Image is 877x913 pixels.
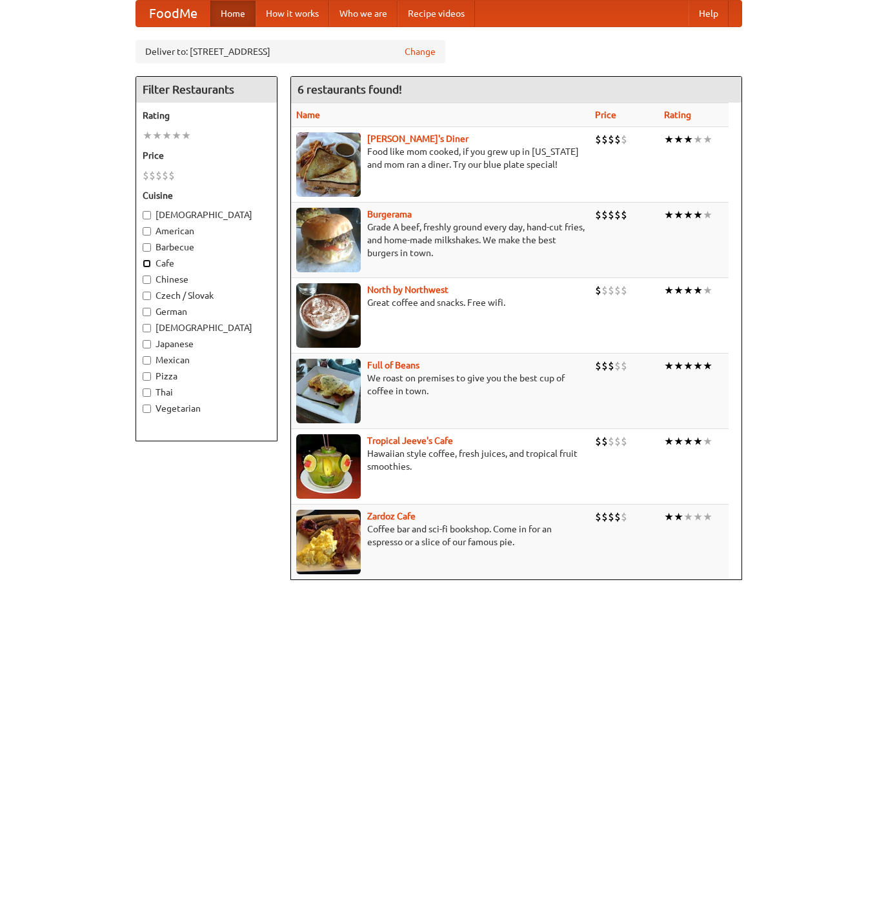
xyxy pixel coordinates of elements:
[367,436,453,446] b: Tropical Jeeve's Cafe
[143,211,151,219] input: [DEMOGRAPHIC_DATA]
[143,257,270,270] label: Cafe
[601,434,608,448] li: $
[614,359,621,373] li: $
[149,168,156,183] li: $
[608,208,614,222] li: $
[143,128,152,143] li: ★
[296,110,320,120] a: Name
[143,388,151,397] input: Thai
[143,324,151,332] input: [DEMOGRAPHIC_DATA]
[595,208,601,222] li: $
[608,283,614,297] li: $
[143,149,270,162] h5: Price
[143,405,151,413] input: Vegetarian
[703,434,712,448] li: ★
[683,208,693,222] li: ★
[143,308,151,316] input: German
[136,77,277,103] h4: Filter Restaurants
[614,283,621,297] li: $
[367,285,449,295] a: North by Northwest
[156,168,162,183] li: $
[143,337,270,350] label: Japanese
[674,359,683,373] li: ★
[143,109,270,122] h5: Rating
[210,1,256,26] a: Home
[664,510,674,524] li: ★
[595,359,601,373] li: $
[143,241,270,254] label: Barbecue
[296,296,585,309] p: Great coffee and snacks. Free wifi.
[143,340,151,348] input: Japanese
[621,132,627,146] li: $
[683,434,693,448] li: ★
[143,292,151,300] input: Czech / Slovak
[621,359,627,373] li: $
[143,386,270,399] label: Thai
[683,132,693,146] li: ★
[296,145,585,171] p: Food like mom cooked, if you grew up in [US_STATE] and mom ran a diner. Try our blue plate special!
[367,134,469,144] a: [PERSON_NAME]'s Diner
[674,283,683,297] li: ★
[296,523,585,548] p: Coffee bar and sci-fi bookshop. Come in for an espresso or a slice of our famous pie.
[601,510,608,524] li: $
[614,510,621,524] li: $
[296,221,585,259] p: Grade A beef, freshly ground every day, hand-cut fries, and home-made milkshakes. We make the bes...
[683,283,693,297] li: ★
[297,83,402,95] ng-pluralize: 6 restaurants found!
[703,132,712,146] li: ★
[601,359,608,373] li: $
[143,225,270,237] label: American
[614,434,621,448] li: $
[621,208,627,222] li: $
[595,110,616,120] a: Price
[608,132,614,146] li: $
[601,283,608,297] li: $
[367,511,416,521] b: Zardoz Cafe
[621,510,627,524] li: $
[664,434,674,448] li: ★
[693,434,703,448] li: ★
[693,510,703,524] li: ★
[674,434,683,448] li: ★
[595,510,601,524] li: $
[143,259,151,268] input: Cafe
[143,189,270,202] h5: Cuisine
[296,132,361,197] img: sallys.jpg
[367,360,419,370] a: Full of Beans
[143,370,270,383] label: Pizza
[674,510,683,524] li: ★
[136,1,210,26] a: FoodMe
[143,273,270,286] label: Chinese
[621,283,627,297] li: $
[601,208,608,222] li: $
[693,132,703,146] li: ★
[143,208,270,221] label: [DEMOGRAPHIC_DATA]
[693,283,703,297] li: ★
[296,372,585,397] p: We roast on premises to give you the best cup of coffee in town.
[143,321,270,334] label: [DEMOGRAPHIC_DATA]
[296,434,361,499] img: jeeves.jpg
[703,510,712,524] li: ★
[683,359,693,373] li: ★
[296,510,361,574] img: zardoz.jpg
[162,168,168,183] li: $
[601,132,608,146] li: $
[614,132,621,146] li: $
[296,283,361,348] img: north.jpg
[693,359,703,373] li: ★
[664,359,674,373] li: ★
[664,208,674,222] li: ★
[172,128,181,143] li: ★
[664,283,674,297] li: ★
[367,209,412,219] a: Burgerama
[398,1,475,26] a: Recipe videos
[674,132,683,146] li: ★
[693,208,703,222] li: ★
[674,208,683,222] li: ★
[703,359,712,373] li: ★
[683,510,693,524] li: ★
[152,128,162,143] li: ★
